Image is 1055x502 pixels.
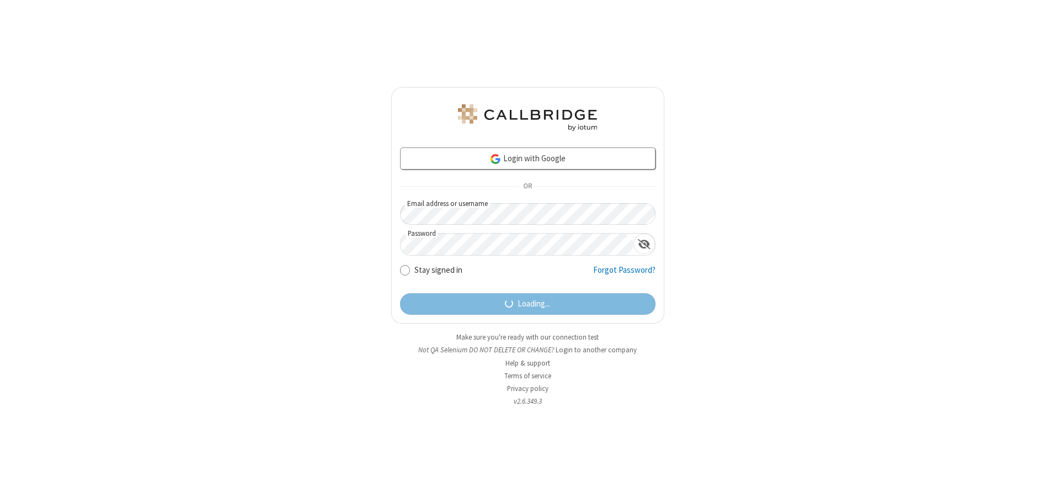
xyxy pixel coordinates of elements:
li: v2.6.349.3 [391,396,664,406]
img: google-icon.png [489,153,502,165]
span: Loading... [518,298,550,310]
a: Forgot Password? [593,264,656,285]
label: Stay signed in [414,264,462,277]
div: Show password [633,234,655,254]
input: Email address or username [400,203,656,225]
button: Login to another company [556,345,637,355]
a: Login with Google [400,147,656,170]
a: Help & support [505,358,550,368]
span: OR [519,179,536,194]
input: Password [401,234,633,255]
a: Privacy policy [507,384,548,393]
img: QA Selenium DO NOT DELETE OR CHANGE [456,104,599,131]
button: Loading... [400,293,656,315]
a: Terms of service [504,371,551,381]
li: Not QA Selenium DO NOT DELETE OR CHANGE? [391,345,664,355]
a: Make sure you're ready with our connection test [456,332,599,342]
